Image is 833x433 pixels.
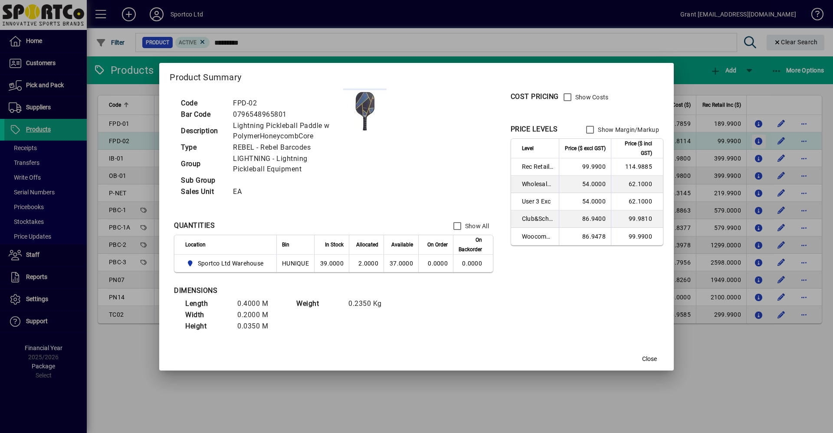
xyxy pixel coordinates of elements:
td: Width [181,309,233,321]
td: 86.9478 [559,228,611,245]
span: 0.0000 [428,260,448,267]
label: Show All [463,222,489,230]
td: Sales Unit [177,186,229,197]
td: 99.9810 [611,210,663,228]
span: User 3 Exc [522,197,554,206]
td: 0796548965801 [229,109,343,120]
span: Club&School Exc [522,214,554,223]
td: 39.0000 [314,255,349,272]
span: Price ($ excl GST) [565,144,606,153]
span: Price ($ incl GST) [617,139,652,158]
td: 2.0000 [349,255,384,272]
h2: Product Summary [159,63,674,88]
td: 62.1000 [611,176,663,193]
td: 62.1000 [611,193,663,210]
td: Lightning Pickleball Paddle w PolymerHoneycombCore [229,120,343,142]
span: Allocated [356,240,378,249]
span: Level [522,144,534,153]
td: Length [181,298,233,309]
div: COST PRICING [511,92,559,102]
td: Height [181,321,233,332]
div: QUANTITIES [174,220,215,231]
label: Show Costs [574,93,609,102]
span: Location [185,240,206,249]
td: FPD-02 [229,98,343,109]
span: Rec Retail Inc [522,162,554,171]
div: PRICE LEVELS [511,124,558,134]
td: 54.0000 [559,176,611,193]
span: Sportco Ltd Warehouse [198,259,263,268]
div: DIMENSIONS [174,285,391,296]
span: Available [391,240,413,249]
td: 37.0000 [384,255,418,272]
td: Type [177,142,229,153]
td: 0.2350 Kg [344,298,396,309]
span: Woocommerce Retail [522,232,554,241]
td: 0.0350 M [233,321,285,332]
label: Show Margin/Markup [596,125,659,134]
td: Description [177,120,229,142]
td: LIGHTNING - Lightning Pickleball Equipment [229,153,343,175]
td: 99.9900 [611,228,663,245]
td: Code [177,98,229,109]
td: Weight [292,298,344,309]
span: On Order [427,240,448,249]
td: 99.9900 [559,158,611,176]
span: In Stock [325,240,344,249]
td: 0.2000 M [233,309,285,321]
td: Bar Code [177,109,229,120]
td: Group [177,153,229,175]
span: On Backorder [459,235,482,254]
td: 0.0000 [453,255,493,272]
td: EA [229,186,343,197]
span: Bin [282,240,289,249]
td: Sub Group [177,175,229,186]
span: Wholesale Exc [522,180,554,188]
td: 114.9885 [611,158,663,176]
td: 0.4000 M [233,298,285,309]
td: 54.0000 [559,193,611,210]
td: 86.9400 [559,210,611,228]
span: Close [642,354,657,364]
img: contain [343,89,387,132]
td: REBEL - Rebel Barcodes [229,142,343,153]
td: HUNIQUE [276,255,314,272]
button: Close [636,351,663,367]
span: Sportco Ltd Warehouse [185,258,267,269]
